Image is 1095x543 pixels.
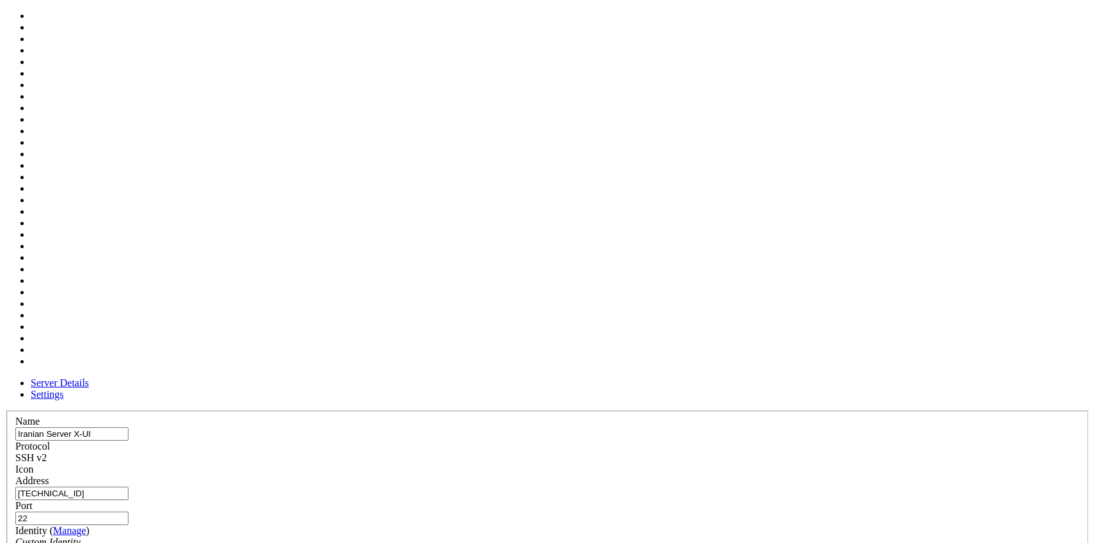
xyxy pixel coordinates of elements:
label: Protocol [15,441,50,452]
a: Manage [53,525,86,536]
label: Port [15,500,33,511]
a: Server Details [31,377,89,388]
label: Name [15,416,40,427]
span: ( ) [50,525,89,536]
input: Server Name [15,427,128,441]
label: Address [15,475,49,486]
label: Icon [15,464,33,475]
span: SSH v2 [15,452,47,463]
input: Host Name or IP [15,487,128,500]
a: Settings [31,389,64,400]
label: Identity [15,525,89,536]
div: SSH v2 [15,452,1080,464]
input: Port Number [15,512,128,525]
